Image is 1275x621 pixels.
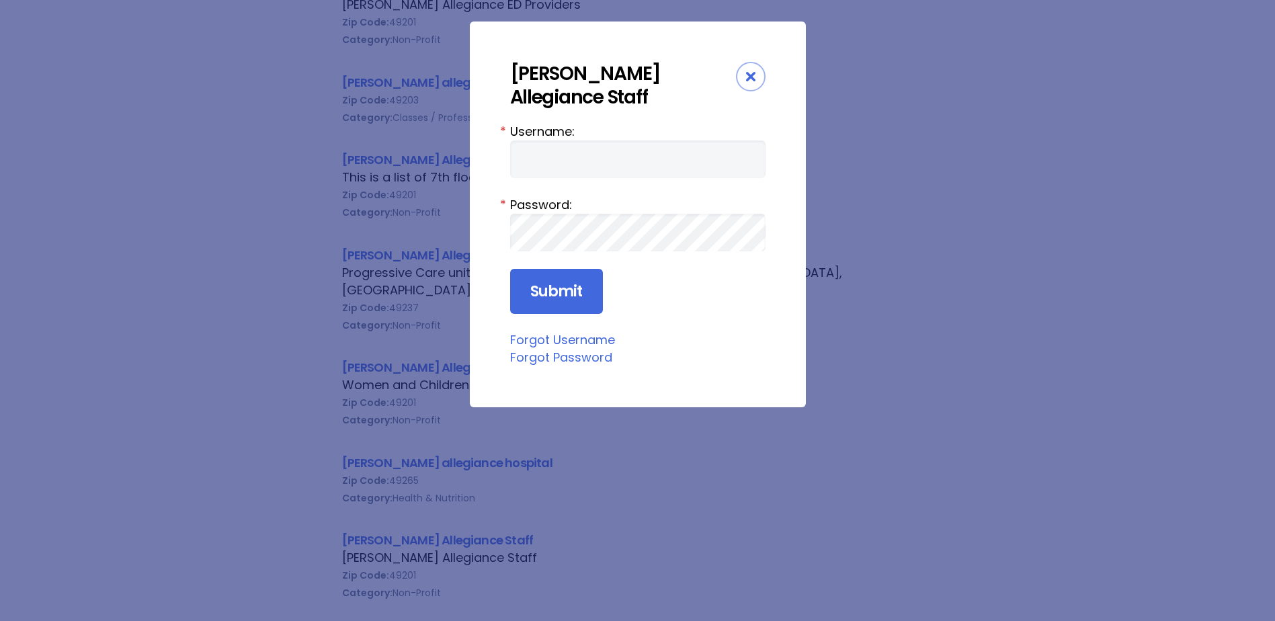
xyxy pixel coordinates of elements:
[510,349,612,366] a: Forgot Password
[510,331,615,348] a: Forgot Username
[736,62,766,91] div: Close
[510,122,766,140] label: Username:
[510,269,603,315] input: Submit
[510,62,736,109] div: [PERSON_NAME] Allegiance Staff
[510,196,766,214] label: Password:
